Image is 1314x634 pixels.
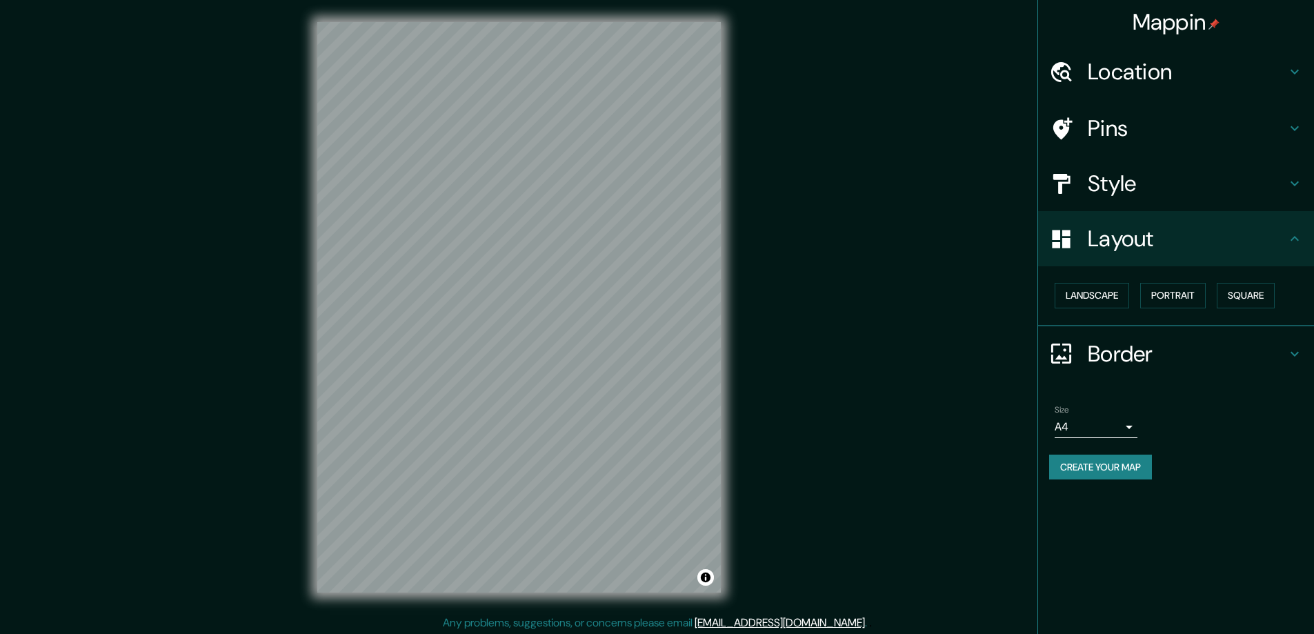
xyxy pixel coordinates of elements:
[1049,455,1152,480] button: Create your map
[1088,170,1286,197] h4: Style
[1208,19,1220,30] img: pin-icon.png
[697,569,714,586] button: Toggle attribution
[695,615,865,630] a: [EMAIL_ADDRESS][DOMAIN_NAME]
[1088,58,1286,86] h4: Location
[1140,283,1206,308] button: Portrait
[1133,8,1220,36] h4: Mappin
[1038,326,1314,382] div: Border
[317,22,721,593] canvas: Map
[1055,283,1129,308] button: Landscape
[869,615,872,631] div: .
[1088,225,1286,252] h4: Layout
[1038,101,1314,156] div: Pins
[1038,44,1314,99] div: Location
[1038,211,1314,266] div: Layout
[1088,340,1286,368] h4: Border
[1217,283,1275,308] button: Square
[1088,115,1286,142] h4: Pins
[443,615,867,631] p: Any problems, suggestions, or concerns please email .
[1055,404,1069,415] label: Size
[867,615,869,631] div: .
[1055,416,1137,438] div: A4
[1038,156,1314,211] div: Style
